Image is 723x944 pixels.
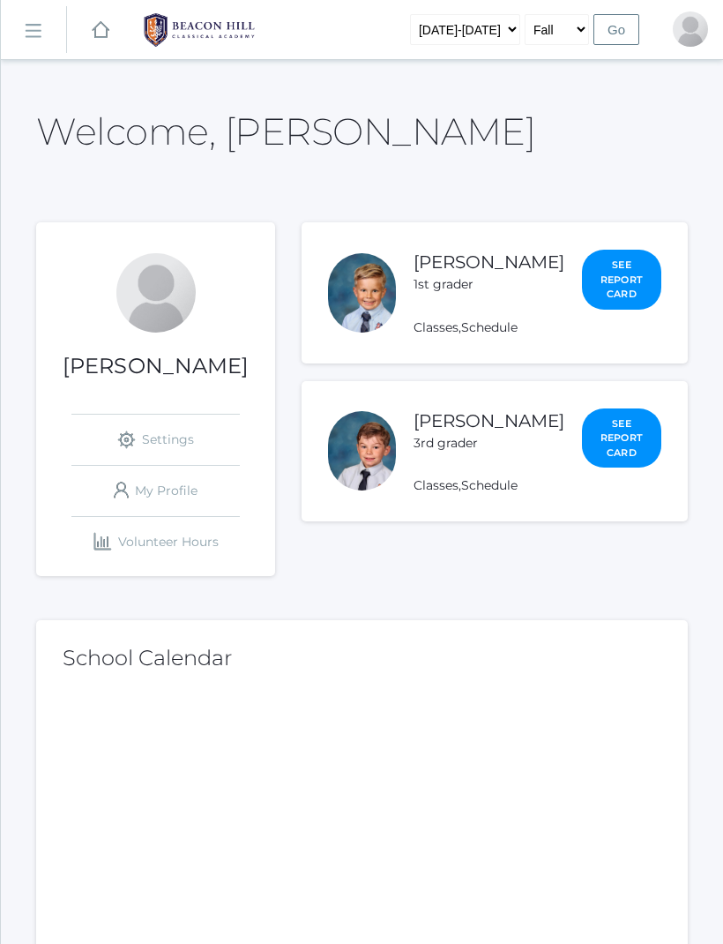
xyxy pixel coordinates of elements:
a: Schedule [461,319,518,335]
a: [PERSON_NAME] [414,251,564,273]
div: Wiley Culver [328,411,396,491]
div: Rachel Culver [116,253,196,333]
div: 3rd grader [414,434,564,453]
a: Schedule [461,477,518,493]
a: See Report Card [582,250,661,310]
div: , [414,476,661,495]
a: See Report Card [582,408,661,468]
div: 1st grader [414,275,564,294]
h2: School Calendar [63,647,661,670]
img: 1_BHCALogos-05.png [133,8,265,52]
a: Classes [414,319,458,335]
div: , [414,318,661,337]
input: Go [593,14,639,45]
a: My Profile [71,466,240,516]
a: Settings [71,415,240,465]
a: Volunteer Hours [71,517,240,567]
h2: Welcome, [PERSON_NAME] [36,111,535,152]
a: Classes [414,477,458,493]
a: [PERSON_NAME] [414,410,564,431]
div: Liam Culver [328,253,396,333]
div: Rachel Culver [673,11,708,47]
h1: [PERSON_NAME] [36,355,275,378]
